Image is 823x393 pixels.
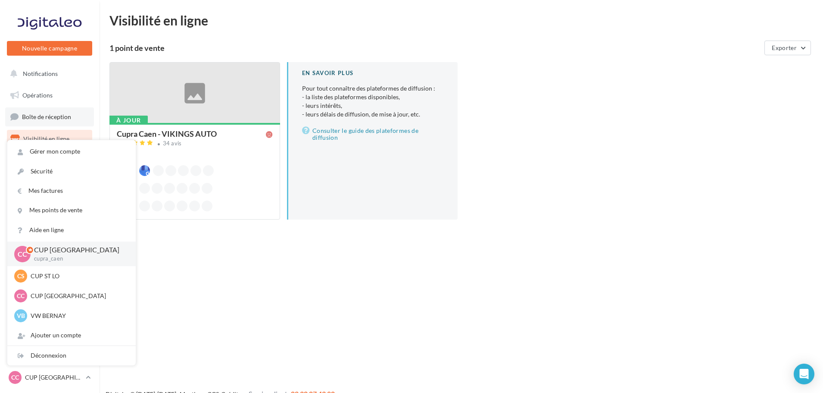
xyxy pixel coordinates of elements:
a: CC CUP [GEOGRAPHIC_DATA] [7,369,92,386]
button: Notifications [5,65,90,83]
p: CUP [GEOGRAPHIC_DATA] [34,245,122,255]
button: Nouvelle campagne [7,41,92,56]
div: À jour [109,116,148,125]
div: Visibilité en ligne [109,14,813,27]
a: Sécurité [7,162,136,181]
a: Campagnes [5,151,94,170]
span: CC [11,373,19,382]
a: Mes factures [7,181,136,201]
p: CUP [GEOGRAPHIC_DATA] [25,373,82,382]
a: Aide en ligne [7,220,136,240]
div: Open Intercom Messenger [794,364,814,384]
a: Boîte de réception [5,107,94,126]
span: CS [17,272,25,280]
p: CUP [GEOGRAPHIC_DATA] [31,292,125,300]
div: 34 avis [163,141,182,146]
a: PLV et print personnalisable [5,237,94,262]
span: CC [17,292,25,300]
span: VB [17,311,25,320]
a: Médiathèque [5,194,94,212]
p: CUP ST LO [31,272,125,280]
a: 34 avis [117,139,273,149]
li: - leurs intérêts, [302,101,444,110]
div: Ajouter un compte [7,326,136,345]
p: VW BERNAY [31,311,125,320]
a: Consulter le guide des plateformes de diffusion [302,126,444,143]
li: - la liste des plateformes disponibles, [302,93,444,101]
div: Déconnexion [7,346,136,365]
a: Opérations [5,86,94,104]
a: Visibilité en ligne [5,130,94,148]
a: Gérer mon compte [7,142,136,161]
a: Calendrier [5,216,94,234]
div: 1 point de vente [109,44,761,52]
span: Opérations [22,91,53,99]
span: Boîte de réception [22,113,71,120]
div: Cupra Caen - VIKINGS AUTO [117,130,217,138]
p: Pour tout connaître des plateformes de diffusion : [302,84,444,119]
li: - leurs délais de diffusion, de mise à jour, etc. [302,110,444,119]
a: Campagnes DataOnDemand [5,266,94,291]
button: Exporter [764,41,811,55]
span: CC [18,249,27,259]
a: Mes points de vente [7,201,136,220]
span: Exporter [772,44,797,51]
p: cupra_caen [34,255,122,263]
div: En savoir plus [302,69,444,77]
span: Visibilité en ligne [23,135,69,142]
a: Contacts [5,173,94,191]
span: Notifications [23,70,58,77]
